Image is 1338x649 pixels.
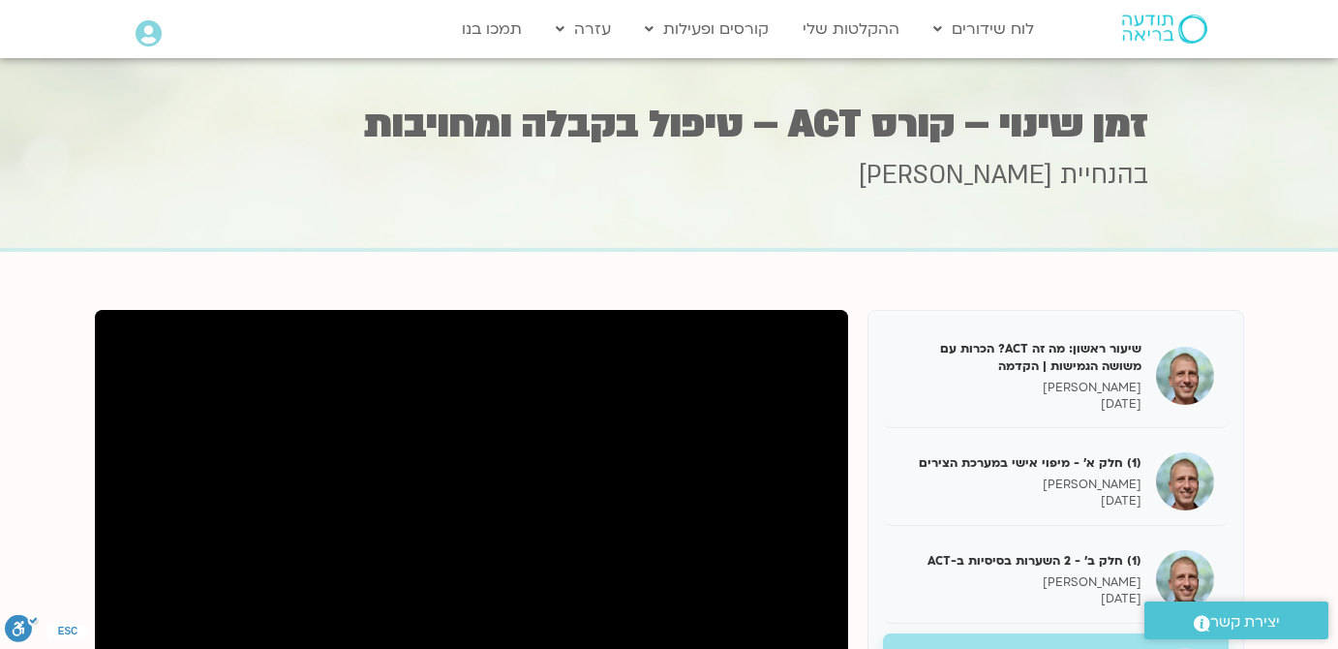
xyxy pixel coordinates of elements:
[1144,602,1328,639] a: יצירת קשר
[897,552,1141,570] h5: (1) חלק ב' - 2 השערות בסיסיות ב-ACT
[897,477,1141,493] p: [PERSON_NAME]
[1156,452,1214,510] img: (1) חלק א' - מיפוי אישי במערכת הצירים
[190,106,1148,143] h1: זמן שינוי – קורס ACT – טיפול בקבלה ומחויבות
[546,11,621,47] a: עזרה
[1156,550,1214,608] img: (1) חלק ב' - 2 השערות בסיסיות ב-ACT
[897,493,1141,510] p: [DATE]
[897,396,1141,413] p: [DATE]
[793,11,909,47] a: ההקלטות שלי
[1156,347,1214,405] img: שיעור ראשון: מה זה ACT? הכרות עם משושה הגמישות | הקדמה
[635,11,778,47] a: קורסים ופעילות
[897,454,1141,472] h5: (1) חלק א' - מיפוי אישי במערכת הצירים
[924,11,1044,47] a: לוח שידורים
[897,340,1141,375] h5: שיעור ראשון: מה זה ACT? הכרות עם משושה הגמישות | הקדמה
[1060,158,1148,193] span: בהנחיית
[452,11,532,47] a: תמכו בנו
[897,574,1141,591] p: [PERSON_NAME]
[1122,15,1207,44] img: תודעה בריאה
[897,591,1141,607] p: [DATE]
[1210,609,1280,635] span: יצירת קשר
[897,380,1141,396] p: [PERSON_NAME]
